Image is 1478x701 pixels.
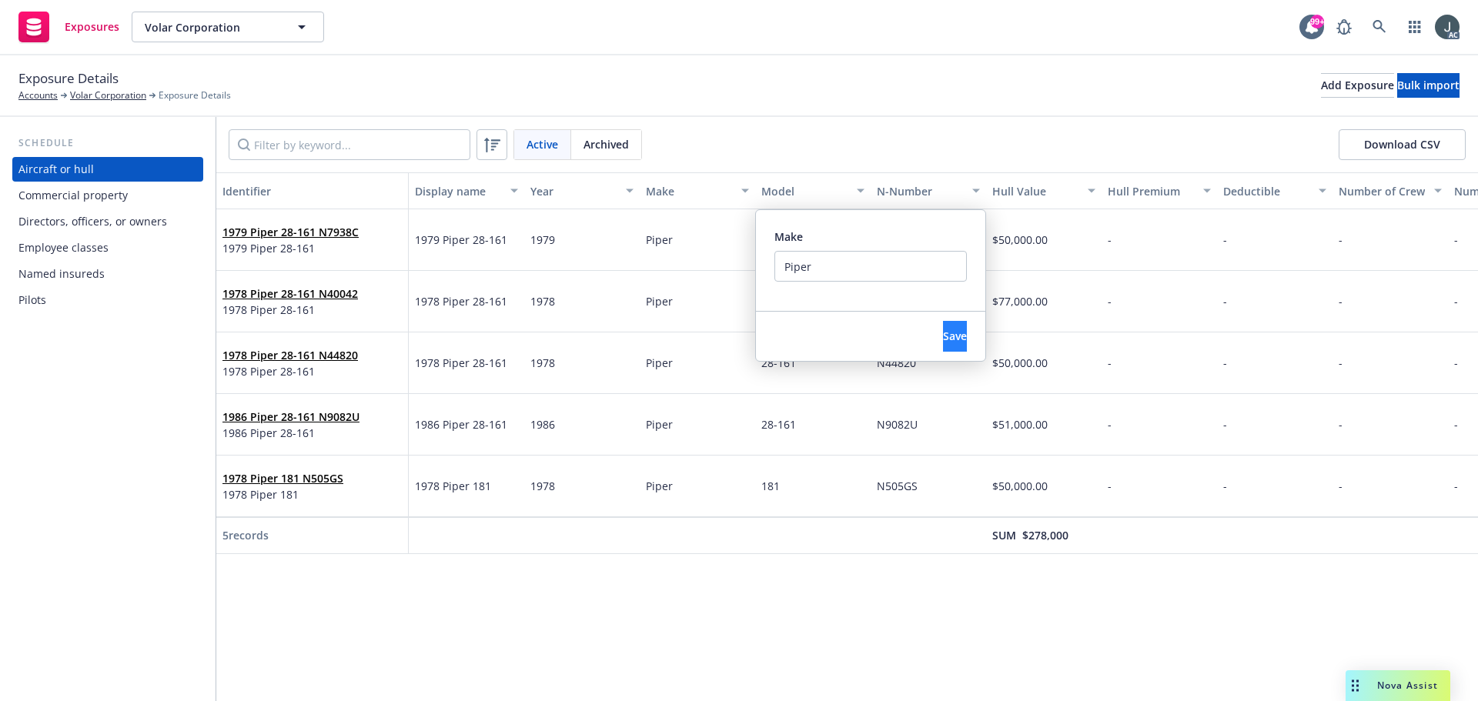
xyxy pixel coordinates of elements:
span: Active [527,136,558,152]
span: 1978 [530,294,555,309]
a: Directors, officers, or owners [12,209,203,234]
div: Named insureds [18,262,105,286]
div: Hull Premium [1108,183,1194,199]
span: Sum [992,527,1016,543]
div: Add Exposure [1321,74,1394,97]
span: - [1223,479,1227,493]
a: Exposures [12,5,125,48]
div: Schedule [12,135,203,151]
span: 1979 Piper 28-161 N7938C [222,224,359,240]
span: 1979 [530,232,555,247]
a: Switch app [1399,12,1430,42]
span: $51,000.00 [992,417,1048,432]
a: 1978 Piper 181 N505GS [222,471,343,486]
span: Piper [646,479,673,493]
div: Year [530,183,617,199]
span: 1978 Piper 181 [222,486,343,502]
span: - [1339,479,1343,493]
span: 1986 Piper 28-161 N9082U [222,409,359,425]
span: $50,000.00 [992,356,1048,370]
span: - [1108,356,1112,370]
span: Exposures [65,21,119,33]
span: 1978 Piper 28-161 [222,302,358,318]
span: 1986 Piper 28-161 [222,425,359,441]
button: Deductible [1217,172,1333,209]
span: 181 [761,479,780,493]
span: Piper [646,294,673,309]
span: 1979 Piper 28-161 [222,240,359,256]
input: Filter by keyword... [229,129,470,160]
span: Exposure Details [18,68,119,88]
div: Number of Crew [1339,183,1425,199]
div: Drag to move [1346,670,1365,701]
span: - [1223,294,1227,309]
button: Add Exposure [1321,73,1394,98]
span: 1978 Piper 181 [415,478,491,494]
span: 5 records [222,528,269,542]
button: Volar Corporation [132,12,324,42]
span: 1978 Piper 28-161 [415,355,507,371]
span: 1986 Piper 28-161 [415,416,507,432]
div: Display name [415,183,501,199]
span: Archived [584,136,629,152]
span: - [1108,479,1112,493]
a: Aircraft or hull [12,157,203,182]
span: N9082U [877,417,918,432]
button: Model [755,172,871,209]
span: Piper [646,417,673,432]
span: - [1339,417,1343,432]
a: 1986 Piper 28-161 N9082U [222,409,359,424]
span: - [1108,294,1112,309]
span: 28-161 [761,356,796,370]
span: $50,000.00 [992,479,1048,493]
span: 1986 [530,417,555,432]
button: Display name [409,172,524,209]
div: Aircraft or hull [18,157,94,182]
div: Hull Value [992,183,1078,199]
button: Number of Crew [1333,172,1448,209]
div: Make [646,183,732,199]
div: 99+ [1310,15,1324,28]
a: Search [1364,12,1395,42]
div: N-Number [877,183,963,199]
a: Commercial property [12,183,203,208]
div: Commercial property [18,183,128,208]
span: - [1339,356,1343,370]
span: 28-161 [761,417,796,432]
span: 1978 [530,479,555,493]
button: Make [640,172,755,209]
span: 1979 Piper 28-161 [415,232,507,248]
a: Named insureds [12,262,203,286]
span: $77,000.00 [992,294,1048,309]
span: - [1454,294,1458,309]
span: N44820 [877,356,916,370]
span: - [1108,417,1112,432]
span: $50,000.00 [992,232,1048,247]
span: - [1339,294,1343,309]
div: Directors, officers, or owners [18,209,167,234]
span: - [1339,232,1343,247]
a: Employee classes [12,235,203,260]
button: N-Number [871,172,986,209]
a: 1978 Piper 28-161 N40042 [222,286,358,301]
div: Identifier [222,183,402,199]
span: 1978 Piper 28-161 [415,293,507,309]
span: Exposure Details [159,88,231,102]
span: 1978 Piper 28-161 N40042 [222,285,358,302]
span: 1978 Piper 28-161 [222,363,358,379]
span: Save [943,329,967,343]
span: Nova Assist [1377,679,1438,692]
div: Pilots [18,288,46,312]
span: Make [774,229,803,244]
span: - [1454,356,1458,370]
a: 1979 Piper 28-161 N7938C [222,225,359,239]
button: Hull Value [986,172,1102,209]
div: Deductible [1223,183,1309,199]
span: N505GS [877,479,918,493]
button: Identifier [216,172,409,209]
div: Employee classes [18,235,109,260]
span: - [1223,232,1227,247]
